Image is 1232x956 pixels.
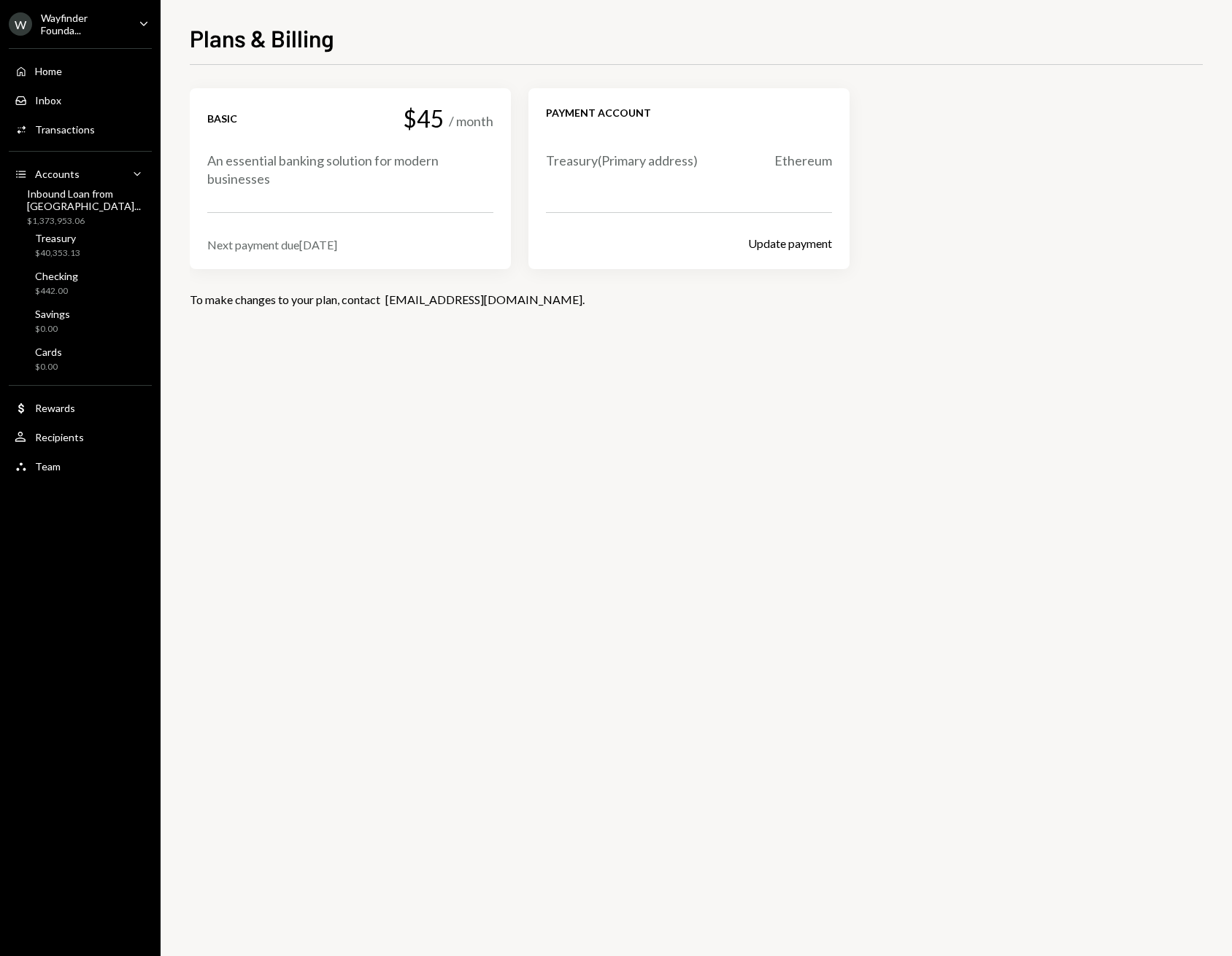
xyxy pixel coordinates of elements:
[9,160,152,187] a: Accounts
[449,112,493,131] div: / month
[385,292,582,308] a: [EMAIL_ADDRESS][DOMAIN_NAME]
[35,402,75,414] div: Rewards
[9,190,155,225] a: Inbound Loan from [GEOGRAPHIC_DATA]...$1,373,953.06
[9,453,152,479] a: Team
[546,106,832,120] div: Payment account
[9,116,152,142] a: Transactions
[9,341,152,376] a: Cards$0.00
[35,65,62,77] div: Home
[35,232,80,244] div: Treasury
[35,460,61,473] div: Team
[27,187,149,212] div: Inbound Loan from [GEOGRAPHIC_DATA]...
[35,431,84,443] div: Recipients
[774,152,832,170] div: Ethereum
[207,112,237,125] div: Basic
[190,292,1203,306] div: To make changes to your plan, contact .
[35,308,70,320] div: Savings
[41,12,127,36] div: Wayfinder Founda...
[35,270,78,282] div: Checking
[35,361,62,373] div: $0.00
[9,58,152,84] a: Home
[35,285,78,298] div: $442.00
[546,152,698,170] div: Treasury ( Primary address)
[9,303,152,338] a: Savings$0.00
[27,215,149,228] div: $1,373,953.06
[190,23,334,53] h1: Plans & Billing
[748,236,832,252] button: Update payment
[207,152,493,188] div: An essential banking solution for modern businesses
[35,94,61,106] div: Inbox
[35,247,80,260] div: $40,353.13
[403,106,444,131] div: $45
[207,238,493,252] div: Next payment due [DATE]
[9,12,32,36] div: W
[9,228,152,263] a: Treasury$40,353.13
[35,168,80,180] div: Accounts
[9,265,152,300] a: Checking$442.00
[9,424,152,450] a: Recipients
[9,395,152,421] a: Rewards
[35,123,95,136] div: Transactions
[35,323,70,335] div: $0.00
[9,87,152,113] a: Inbox
[35,346,62,358] div: Cards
